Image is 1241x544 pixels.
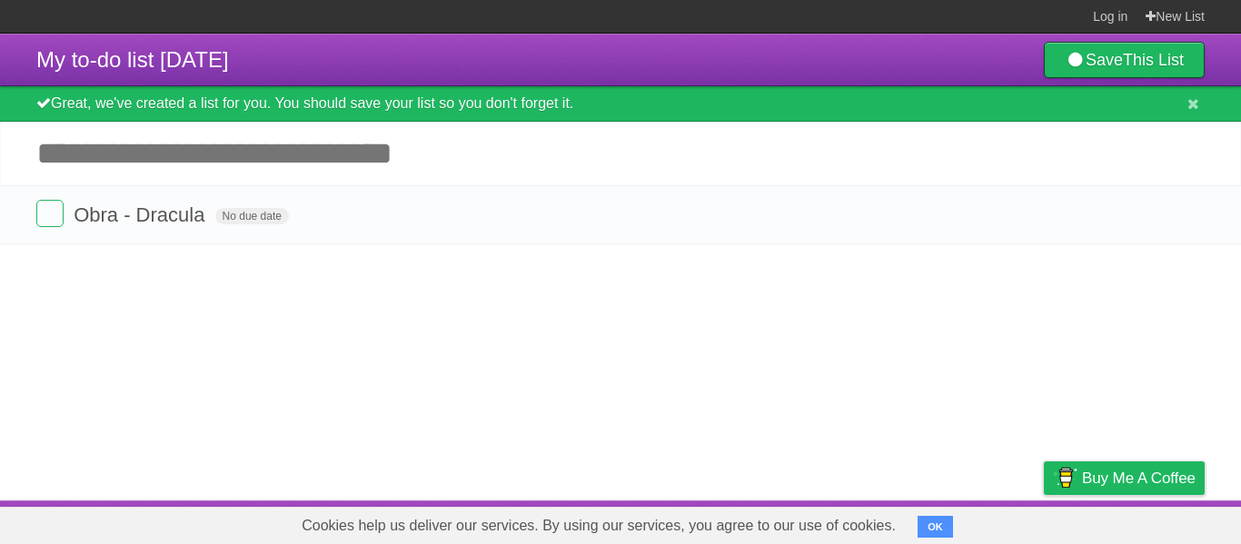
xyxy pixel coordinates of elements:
[1082,462,1196,494] span: Buy me a coffee
[283,508,914,544] span: Cookies help us deliver our services. By using our services, you agree to our use of cookies.
[1090,505,1205,539] a: Suggest a feature
[36,200,64,227] label: Done
[1020,505,1067,539] a: Privacy
[74,203,209,226] span: Obra - Dracula
[1053,462,1077,493] img: Buy me a coffee
[1044,42,1205,78] a: SaveThis List
[1123,51,1184,69] b: This List
[958,505,998,539] a: Terms
[215,208,289,224] span: No due date
[1044,461,1205,495] a: Buy me a coffee
[36,47,229,72] span: My to-do list [DATE]
[862,505,936,539] a: Developers
[918,516,953,538] button: OK
[802,505,840,539] a: About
